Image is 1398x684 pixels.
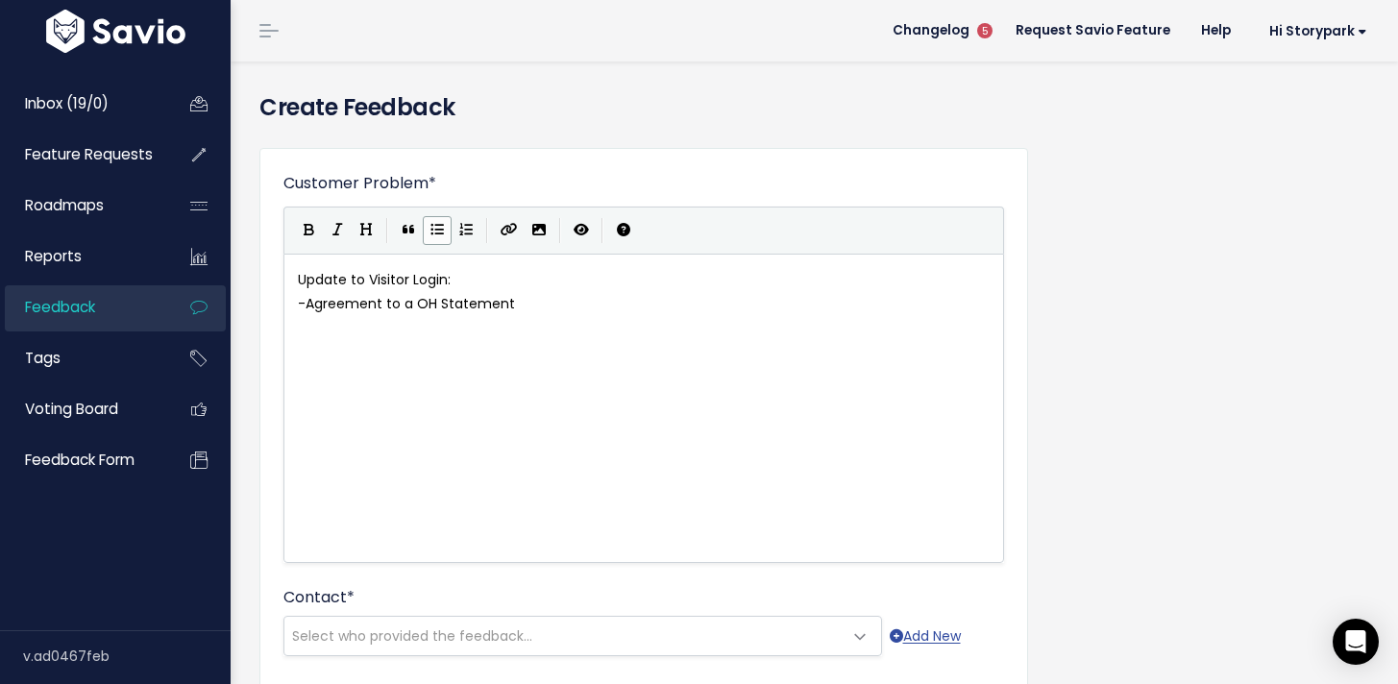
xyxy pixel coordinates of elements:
[25,348,61,368] span: Tags
[1186,16,1246,45] a: Help
[25,246,82,266] span: Reports
[5,387,159,431] a: Voting Board
[5,438,159,482] a: Feedback form
[494,216,525,245] button: Create Link
[486,218,488,242] i: |
[1333,619,1379,665] div: Open Intercom Messenger
[25,195,104,215] span: Roadmaps
[609,216,638,245] button: Markdown Guide
[25,144,153,164] span: Feature Requests
[294,216,323,245] button: Bold
[23,631,231,681] div: v.ad0467feb
[601,218,603,242] i: |
[452,216,480,245] button: Numbered List
[559,218,561,242] i: |
[283,586,355,609] label: Contact
[890,624,961,648] a: Add New
[423,216,452,245] button: Generic List
[5,183,159,228] a: Roadmaps
[25,399,118,419] span: Voting Board
[41,10,190,53] img: logo-white.9d6f32f41409.svg
[1000,16,1186,45] a: Request Savio Feature
[525,216,553,245] button: Import an image
[298,270,451,289] span: Update to Visitor Login:
[5,285,159,330] a: Feedback
[25,450,135,470] span: Feedback form
[25,297,95,317] span: Feedback
[298,294,306,313] span: -
[5,133,159,177] a: Feature Requests
[386,218,388,242] i: |
[283,172,436,195] label: Customer Problem
[1269,24,1367,38] span: Hi Storypark
[306,294,515,313] span: Agreement to a OH Statement
[292,626,532,646] span: Select who provided the feedback...
[259,90,1369,125] h4: Create Feedback
[5,336,159,380] a: Tags
[323,216,352,245] button: Italic
[567,216,596,245] button: Toggle Preview
[977,23,993,38] span: 5
[352,216,380,245] button: Heading
[25,93,109,113] span: Inbox (19/0)
[5,234,159,279] a: Reports
[5,82,159,126] a: Inbox (19/0)
[893,24,969,37] span: Changelog
[1246,16,1383,46] a: Hi Storypark
[394,216,423,245] button: Quote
